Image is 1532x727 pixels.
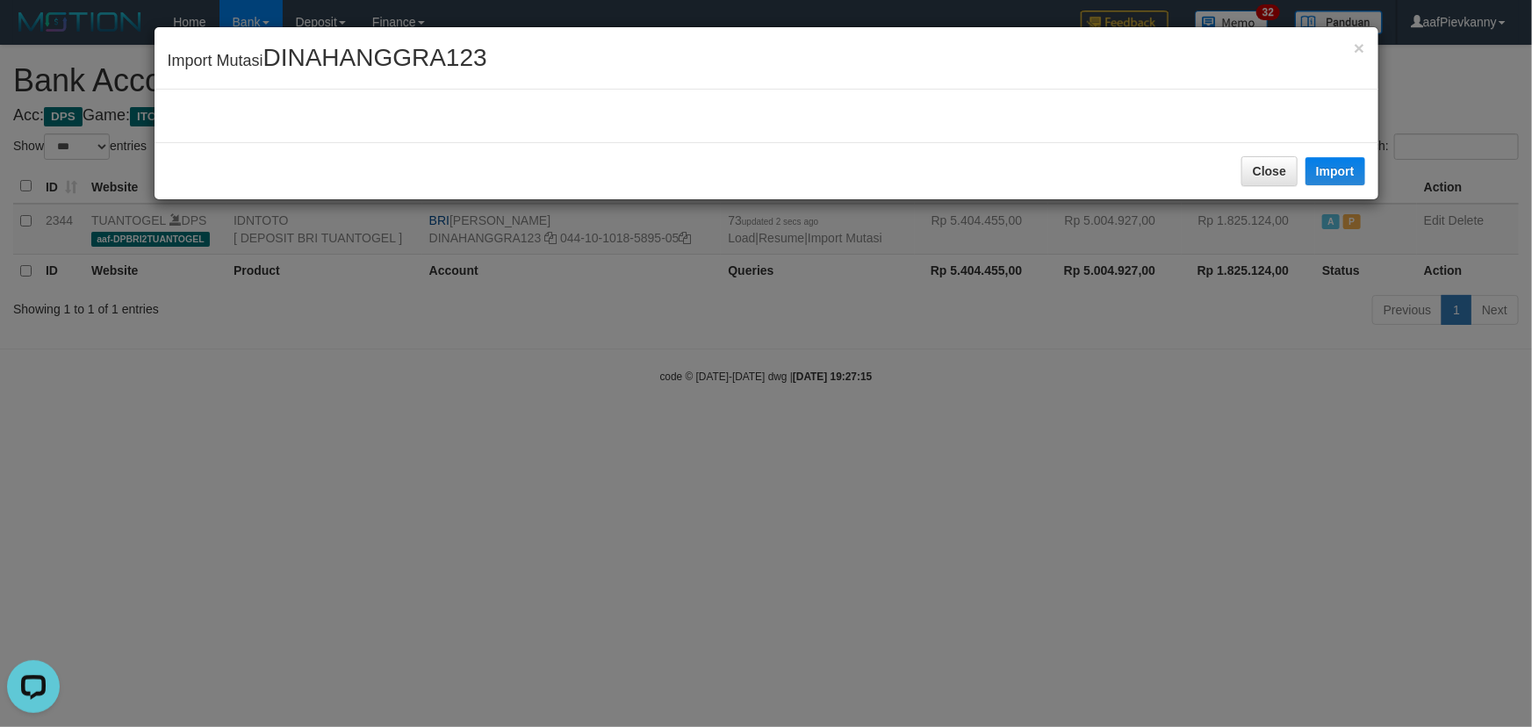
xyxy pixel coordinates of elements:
button: Close [1354,39,1364,57]
span: DINAHANGGRA123 [263,44,487,71]
span: × [1354,38,1364,58]
button: Close [1241,156,1298,186]
span: Import Mutasi [168,52,487,69]
button: Open LiveChat chat widget [7,7,60,60]
button: Import [1305,157,1365,185]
